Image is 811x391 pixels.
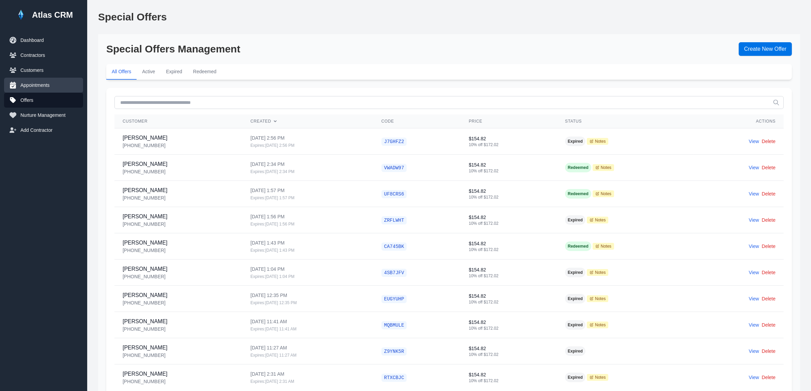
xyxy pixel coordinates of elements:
[123,299,234,306] div: [PHONE_NUMBER]
[565,215,586,225] span: Expired
[749,295,759,302] button: View
[250,326,365,332] div: Expires: [DATE] 11:41 AM
[762,243,776,250] button: Delete
[123,142,234,149] div: [PHONE_NUMBER]
[123,213,234,221] div: [PERSON_NAME]
[693,114,784,128] th: Actions
[469,119,549,124] span: Price
[4,123,83,138] button: Add Contractor
[565,241,591,251] span: Redeemed
[565,346,586,356] span: Expired
[242,233,373,260] td: [DATE] 1:43 PM
[469,168,549,174] div: 10 % off $ 172.02
[469,221,549,226] div: 10 % off $ 172.02
[123,186,234,194] div: [PERSON_NAME]
[250,248,365,253] div: Expires: [DATE] 1:43 PM
[4,78,83,93] button: Appointments
[123,134,234,142] div: [PERSON_NAME]
[242,364,373,391] td: [DATE] 2:31 AM
[587,138,608,145] span: Standard Cleaning
[32,10,73,20] h1: Atlas CRM
[565,294,586,303] span: Expired
[123,344,234,352] div: [PERSON_NAME]
[4,48,83,63] button: Contractors
[749,138,759,145] button: View
[242,338,373,364] td: [DATE] 11:27 AM
[123,119,234,124] span: Customer
[381,216,407,224] span: ZRFLWHT
[373,114,461,128] th: Code
[242,312,373,338] td: [DATE] 11:41 AM
[160,64,187,80] button: Expired
[469,273,549,279] div: 10 % off $ 172.02
[749,164,759,171] button: View
[188,64,222,80] button: Redeemed
[123,291,234,299] div: [PERSON_NAME]
[242,260,373,286] td: [DATE] 1:04 PM
[242,181,373,207] td: [DATE] 1:57 PM
[123,168,234,175] div: [PHONE_NUMBER]
[469,194,549,200] div: 10 % off $ 172.02
[565,119,685,124] span: Status
[4,63,83,78] button: Customers
[381,295,407,303] span: EUGYUHP
[123,317,234,326] div: [PERSON_NAME]
[565,268,586,277] span: Expired
[250,169,365,174] div: Expires: [DATE] 2:34 PM
[749,322,759,328] button: View
[381,374,407,382] span: RTXCBJC
[587,269,608,276] span: Standard Cleaning
[250,353,365,358] div: Expires: [DATE] 11:27 AM
[593,190,614,197] span: Standard
[469,371,549,378] div: $ 154.82
[762,217,776,223] button: Delete
[749,269,759,276] button: View
[469,188,549,194] div: $ 154.82
[123,378,234,385] div: [PHONE_NUMBER]
[469,161,549,168] div: $ 154.82
[593,243,614,250] span: Standard Cleaning
[123,370,234,378] div: [PERSON_NAME]
[381,321,407,329] span: MQBMULE
[250,221,365,227] div: Expires: [DATE] 1:56 PM
[469,266,549,273] div: $ 154.82
[469,240,549,247] div: $ 154.82
[106,43,240,55] h2: Special Offers Management
[123,221,234,228] div: [PHONE_NUMBER]
[242,128,373,155] td: [DATE] 2:56 PM
[762,322,776,328] button: Delete
[381,190,407,198] span: UF8CRS6
[4,33,83,48] button: Dashboard
[469,319,549,326] div: $ 154.82
[4,108,83,123] button: Nurture Management
[749,348,759,355] button: View
[250,274,365,279] div: Expires: [DATE] 1:04 PM
[762,374,776,381] button: Delete
[250,379,365,384] div: Expires: [DATE] 2:31 AM
[381,164,407,172] span: VWADW97
[762,164,776,171] button: Delete
[469,293,549,299] div: $ 154.82
[565,320,586,330] span: Expired
[250,119,365,124] span: Created
[242,207,373,233] td: [DATE] 1:56 PM
[749,374,759,381] button: View
[469,135,549,142] div: $ 154.82
[242,286,373,312] td: [DATE] 12:35 PM
[381,138,407,146] span: J7GHFZ2
[123,247,234,254] div: [PHONE_NUMBER]
[587,374,608,381] span: Standard wipe down clean
[381,243,407,251] span: CA745BK
[749,190,759,197] button: View
[739,42,792,56] button: Create New Offer
[250,300,365,306] div: Expires: [DATE] 12:35 PM
[381,269,407,277] span: 4SB7JFV
[250,195,365,201] div: Expires: [DATE] 1:57 PM
[565,137,586,146] span: Expired
[14,8,28,22] img: Atlas Logo
[469,142,549,147] div: 10 % off $ 172.02
[123,194,234,201] div: [PHONE_NUMBER]
[469,247,549,252] div: 10 % off $ 172.02
[123,265,234,273] div: [PERSON_NAME]
[587,295,608,302] span: Standard Clean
